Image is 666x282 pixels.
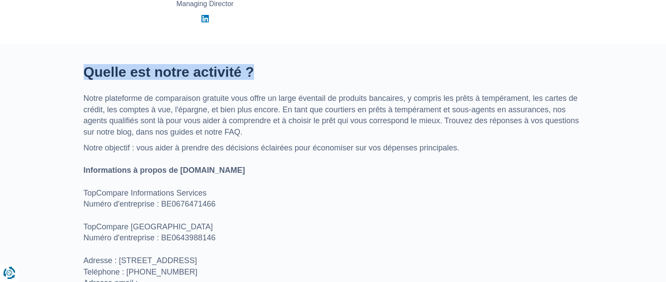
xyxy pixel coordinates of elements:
p: Notre plateforme de comparaison gratuite vous offre un large éventail de produits bancaires, y co... [84,93,583,138]
h2: Quelle est notre activité ? [84,64,583,80]
strong: Informations à propos de [DOMAIN_NAME] [84,166,245,175]
img: Linkedin Elvedin Vejzovic [201,15,209,22]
